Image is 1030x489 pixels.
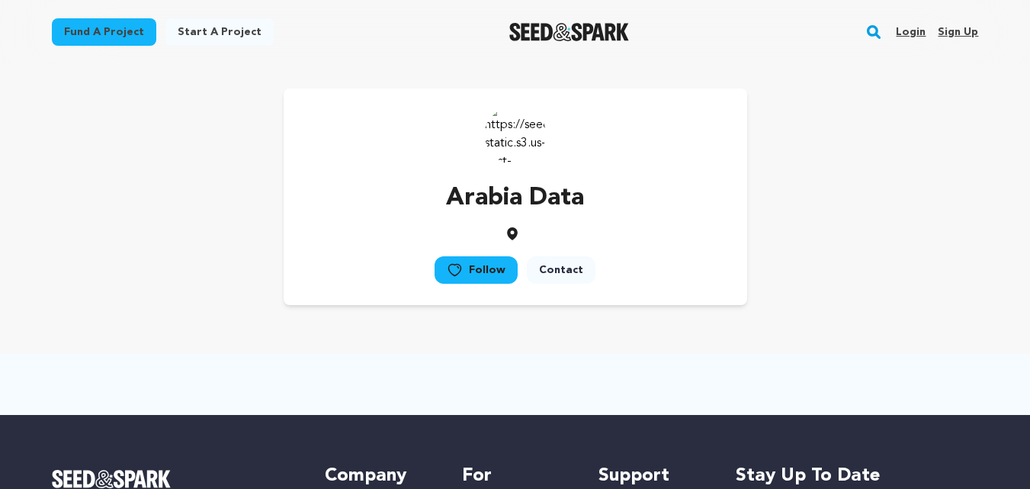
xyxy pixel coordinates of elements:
[896,20,926,44] a: Login
[446,180,584,217] p: Arabia Data
[435,256,518,284] a: Follow
[598,464,704,488] h5: Support
[325,464,431,488] h5: Company
[527,256,595,284] a: Contact
[165,18,274,46] a: Start a project
[52,470,295,488] a: Seed&Spark Homepage
[938,20,978,44] a: Sign up
[485,104,546,165] img: https://seedandspark-static.s3.us-east-2.amazonaws.com/images/User/002/321/689/medium/ACg8ocIipMR...
[52,18,156,46] a: Fund a project
[509,23,629,41] img: Seed&Spark Logo Dark Mode
[52,470,172,488] img: Seed&Spark Logo
[509,23,629,41] a: Seed&Spark Homepage
[736,464,979,488] h5: Stay up to date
